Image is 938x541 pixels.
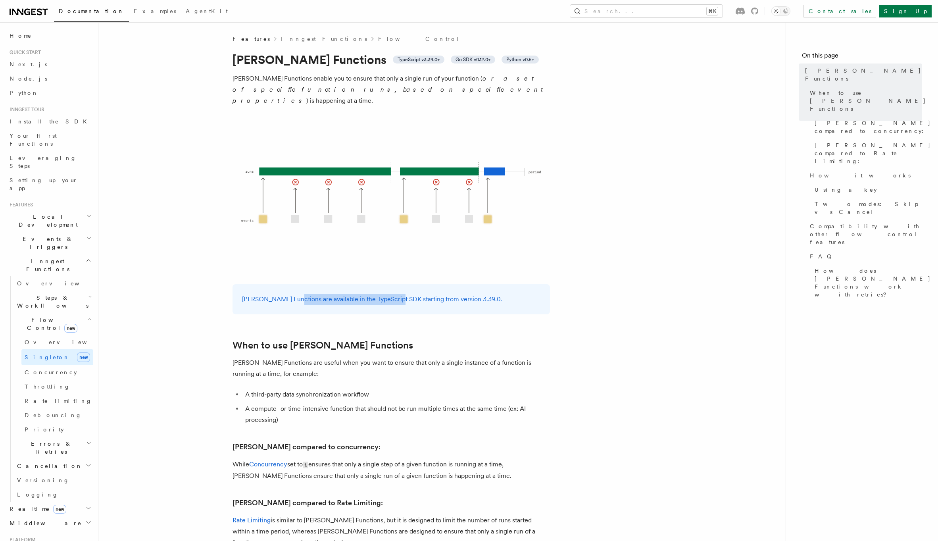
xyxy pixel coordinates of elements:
[21,335,93,349] a: Overview
[17,477,69,483] span: Versioning
[181,2,233,21] a: AgentKit
[805,67,922,83] span: [PERSON_NAME] Functions
[233,340,413,351] a: When to use [PERSON_NAME] Functions
[243,389,550,400] li: A third-party data synchronization workflow
[233,459,550,481] p: While set to ensures that only a single step of a given function is running at a time, [PERSON_NA...
[6,49,41,56] span: Quick start
[810,89,926,113] span: When to use [PERSON_NAME] Functions
[10,155,77,169] span: Leveraging Steps
[6,114,93,129] a: Install the SDK
[6,232,93,254] button: Events & Triggers
[243,403,550,425] li: A compute- or time-intensive function that should not be run multiple times at the same time (ex:...
[10,32,32,40] span: Home
[803,5,876,17] a: Contact sales
[186,8,228,14] span: AgentKit
[249,460,287,468] a: Concurrency
[811,183,922,197] a: Using a key
[6,29,93,43] a: Home
[6,86,93,100] a: Python
[811,138,922,168] a: [PERSON_NAME] compared to Rate Limiting:
[14,459,93,473] button: Cancellation
[6,173,93,195] a: Setting up your app
[233,516,271,524] a: Rate Limiting
[281,35,367,43] a: Inngest Functions
[807,219,922,249] a: Compatibility with other flow control features
[25,354,70,360] span: Singleton
[398,56,440,63] span: TypeScript v3.39.0+
[21,394,93,408] a: Rate limiting
[802,51,922,64] h4: On this page
[811,264,922,302] a: How does [PERSON_NAME] Functions work with retries?
[6,151,93,173] a: Leveraging Steps
[233,357,550,379] p: [PERSON_NAME] Functions are useful when you want to ensure that only a single instance of a funct...
[21,379,93,394] a: Throttling
[17,280,99,287] span: Overview
[21,365,93,379] a: Concurrency
[802,64,922,86] a: [PERSON_NAME] Functions
[456,56,490,63] span: Go SDK v0.12.0+
[233,73,550,106] p: [PERSON_NAME] Functions enable you to ensure that only a single run of your function ( ) is happe...
[6,235,86,251] span: Events & Triggers
[810,222,922,246] span: Compatibility with other flow control features
[10,177,78,191] span: Setting up your app
[129,2,181,21] a: Examples
[14,473,93,487] a: Versioning
[233,497,383,508] a: [PERSON_NAME] compared to Rate Limiting:
[21,408,93,422] a: Debouncing
[6,505,66,513] span: Realtime
[14,440,86,456] span: Errors & Retries
[879,5,932,17] a: Sign Up
[242,294,540,305] p: [PERSON_NAME] Functions are available in the TypeScript SDK starting from version 3.39.0.
[815,119,931,135] span: [PERSON_NAME] compared to concurrency:
[6,257,86,273] span: Inngest Functions
[14,335,93,437] div: Flow Controlnew
[6,254,93,276] button: Inngest Functions
[25,339,106,345] span: Overview
[815,267,931,298] span: How does [PERSON_NAME] Functions work with retries?
[10,61,47,67] span: Next.js
[6,71,93,86] a: Node.js
[807,168,922,183] a: How it works
[233,116,550,275] img: Singleton Functions only process one run at a time.
[25,412,82,418] span: Debouncing
[25,383,70,390] span: Throttling
[14,316,87,332] span: Flow Control
[54,2,129,22] a: Documentation
[21,349,93,365] a: Singletonnew
[59,8,124,14] span: Documentation
[6,202,33,208] span: Features
[6,213,86,229] span: Local Development
[233,35,270,43] span: Features
[10,75,47,82] span: Node.js
[14,462,83,470] span: Cancellation
[14,276,93,291] a: Overview
[64,324,77,333] span: new
[6,210,93,232] button: Local Development
[14,291,93,313] button: Steps & Workflows
[14,487,93,502] a: Logging
[25,426,64,433] span: Priority
[25,398,92,404] span: Rate limiting
[10,133,57,147] span: Your first Functions
[17,491,58,498] span: Logging
[10,118,92,125] span: Install the SDK
[6,502,93,516] button: Realtimenew
[811,116,922,138] a: [PERSON_NAME] compared to concurrency:
[815,186,877,194] span: Using a key
[707,7,718,15] kbd: ⌘K
[771,6,790,16] button: Toggle dark mode
[6,276,93,502] div: Inngest Functions
[815,141,931,165] span: [PERSON_NAME] compared to Rate Limiting:
[25,369,77,375] span: Concurrency
[233,52,550,67] h1: [PERSON_NAME] Functions
[6,516,93,530] button: Middleware
[303,462,308,468] code: 1
[378,35,459,43] a: Flow Control
[811,197,922,219] a: Two modes: Skip vs Cancel
[77,352,90,362] span: new
[233,75,547,104] em: or a set of specific function runs, based on specific event properties
[6,106,44,113] span: Inngest tour
[807,86,922,116] a: When to use [PERSON_NAME] Functions
[10,90,38,96] span: Python
[570,5,723,17] button: Search...⌘K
